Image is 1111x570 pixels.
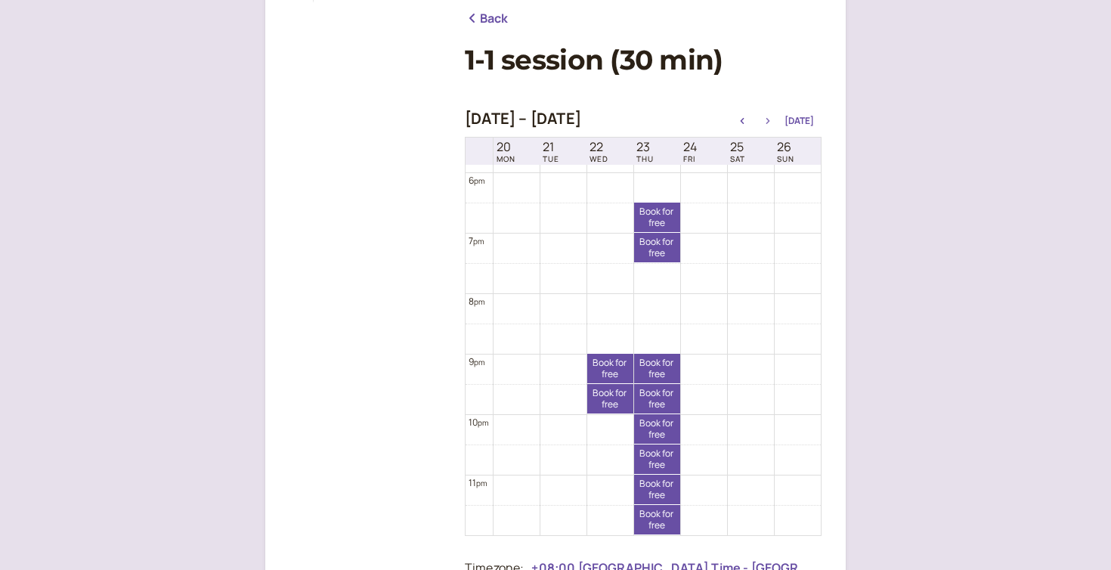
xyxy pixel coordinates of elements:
div: 8 [469,294,485,308]
a: October 24, 2025 [680,138,700,165]
a: October 23, 2025 [633,138,657,165]
span: pm [478,417,488,428]
div: 10 [469,415,489,429]
span: Book for free [634,237,680,259]
span: Book for free [587,358,633,379]
a: October 20, 2025 [494,138,518,165]
span: pm [474,296,484,307]
span: Book for free [634,418,680,440]
h2: [DATE] – [DATE] [465,110,581,128]
div: 6 [469,173,485,187]
span: pm [476,478,487,488]
span: Book for free [634,509,680,531]
span: 22 [590,140,608,154]
span: Book for free [634,479,680,500]
span: Book for free [634,388,680,410]
span: MON [497,154,515,163]
span: Book for free [634,206,680,228]
span: 20 [497,140,515,154]
span: pm [474,175,484,186]
span: pm [474,357,484,367]
div: 11 [469,476,487,490]
a: October 21, 2025 [540,138,562,165]
span: Book for free [634,358,680,379]
div: 9 [469,355,485,369]
span: WED [590,154,608,163]
span: THU [636,154,654,163]
span: SAT [730,154,745,163]
span: SUN [777,154,794,163]
h1: 1-1 session (30 min) [465,44,822,76]
button: [DATE] [785,116,814,126]
div: 7 [469,234,484,248]
span: TUE [543,154,559,163]
span: pm [473,236,484,246]
span: 25 [730,140,745,154]
span: 24 [683,140,697,154]
a: Back [465,9,509,29]
a: October 25, 2025 [727,138,748,165]
span: 26 [777,140,794,154]
span: FRI [683,154,697,163]
span: Book for free [587,388,633,410]
span: 23 [636,140,654,154]
a: October 26, 2025 [774,138,797,165]
span: 21 [543,140,559,154]
span: Book for free [634,448,680,470]
a: October 22, 2025 [586,138,611,165]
